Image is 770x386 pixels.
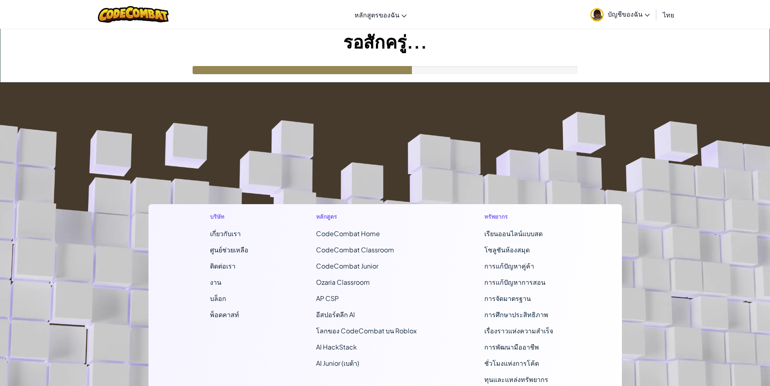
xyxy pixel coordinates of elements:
[484,278,545,286] a: การแก้ปัญหาการสอน
[354,11,399,19] span: หลักสูตรของฉัน
[484,310,548,319] a: การศึกษาประสิทธิภาพ
[316,262,378,270] a: CodeCombat Junior
[484,229,543,238] a: เรียนออนไลน์แบบสด
[316,326,417,335] a: โลกของ CodeCombat บน Roblox
[316,310,355,319] a: อีสปอร์ตลีก AI
[659,4,678,26] a: ไทย
[98,6,169,23] img: CodeCombat logo
[210,212,248,221] h1: บริษัท
[484,375,548,384] a: ทุนและแหล่งทรัพยากร
[316,212,417,221] h1: หลักสูตร
[0,29,770,54] h1: รอสักครู่...
[316,359,359,367] a: AI Junior (เบต้า)
[210,262,235,270] span: ติดต่อเรา
[484,343,539,351] a: การพัฒนามืออาชีพ
[590,8,604,21] img: avatar
[350,4,411,26] a: หลักสูตรของฉัน
[484,262,534,270] a: การแก้ปัญหาคู่ค้า
[316,343,357,351] a: AI HackStack
[608,10,650,18] span: บัญชีของฉัน
[316,278,370,286] a: Ozaria Classroom
[586,2,654,27] a: บัญชีของฉัน
[484,326,553,335] a: เรื่องราวแห่งความสำเร็จ
[484,212,560,221] h1: ทรัพยากร
[316,245,394,254] a: CodeCombat Classroom
[484,294,531,303] a: การจัดมาตรฐาน
[210,229,241,238] a: เกี่ยวกับเรา
[210,245,248,254] a: ศูนย์ช่วยเหลือ
[316,229,380,238] span: CodeCombat Home
[663,11,674,19] span: ไทย
[210,310,239,319] a: พ็อดคาสท์
[210,294,226,303] a: บล็อก
[210,278,221,286] a: งาน
[484,359,539,367] a: ชั่วโมงแห่งการโค้ด
[316,294,339,303] a: AP CSP
[484,245,530,254] a: โซลูชันห้องสมุด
